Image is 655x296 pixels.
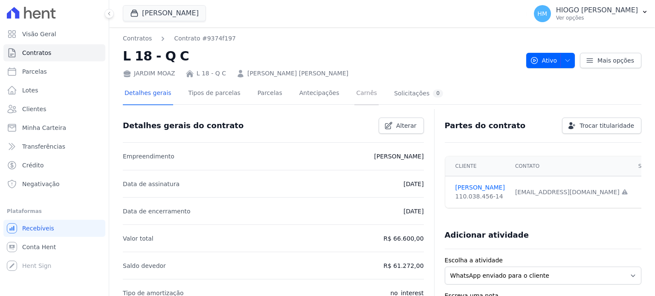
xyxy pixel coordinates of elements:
[580,53,641,68] a: Mais opções
[22,86,38,95] span: Lotes
[527,2,655,26] button: HM HIOGO [PERSON_NAME] Ver opções
[3,26,105,43] a: Visão Geral
[530,53,557,68] span: Ativo
[526,53,575,68] button: Ativo
[455,183,505,192] a: [PERSON_NAME]
[22,180,60,188] span: Negativação
[3,239,105,256] a: Conta Hent
[298,83,341,105] a: Antecipações
[455,192,505,201] div: 110.038.456-14
[3,44,105,61] a: Contratos
[22,124,66,132] span: Minha Carteira
[379,118,424,134] a: Alterar
[187,83,242,105] a: Tipos de parcelas
[3,101,105,118] a: Clientes
[3,157,105,174] a: Crédito
[3,175,105,193] a: Negativação
[123,69,175,78] div: JARDIM MOAZ
[374,151,423,161] p: [PERSON_NAME]
[556,6,638,14] p: HIOGO [PERSON_NAME]
[123,261,166,271] p: Saldo devedor
[123,34,519,43] nav: Breadcrumb
[562,118,641,134] a: Trocar titularidade
[394,89,443,98] div: Solicitações
[433,89,443,98] div: 0
[445,230,529,240] h3: Adicionar atividade
[445,156,510,176] th: Cliente
[597,56,634,65] span: Mais opções
[403,206,423,216] p: [DATE]
[247,69,348,78] a: [PERSON_NAME] [PERSON_NAME]
[354,83,379,105] a: Carnês
[22,142,65,151] span: Transferências
[22,30,56,38] span: Visão Geral
[22,243,56,251] span: Conta Hent
[383,261,423,271] p: R$ 61.272,00
[396,121,417,130] span: Alterar
[3,220,105,237] a: Recebíveis
[580,121,634,130] span: Trocar titularidade
[7,206,102,216] div: Plataformas
[123,121,243,131] h3: Detalhes gerais do contrato
[123,151,174,161] p: Empreendimento
[197,69,226,78] a: L 18 - Q C
[123,206,191,216] p: Data de encerramento
[123,179,180,189] p: Data de assinatura
[403,179,423,189] p: [DATE]
[123,5,206,21] button: [PERSON_NAME]
[22,224,54,233] span: Recebíveis
[3,119,105,136] a: Minha Carteira
[123,233,154,244] p: Valor total
[123,34,236,43] nav: Breadcrumb
[537,11,547,17] span: HM
[556,14,638,21] p: Ver opções
[123,34,152,43] a: Contratos
[445,121,526,131] h3: Partes do contrato
[22,49,51,57] span: Contratos
[174,34,236,43] a: Contrato #9374f197
[510,156,633,176] th: Contato
[22,67,47,76] span: Parcelas
[3,82,105,99] a: Lotes
[123,83,173,105] a: Detalhes gerais
[3,138,105,155] a: Transferências
[515,188,628,197] div: [EMAIL_ADDRESS][DOMAIN_NAME]
[22,161,44,170] span: Crédito
[123,46,519,66] h2: L 18 - Q C
[445,256,641,265] label: Escolha a atividade
[383,233,423,244] p: R$ 66.600,00
[256,83,284,105] a: Parcelas
[22,105,46,113] span: Clientes
[3,63,105,80] a: Parcelas
[392,83,445,105] a: Solicitações0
